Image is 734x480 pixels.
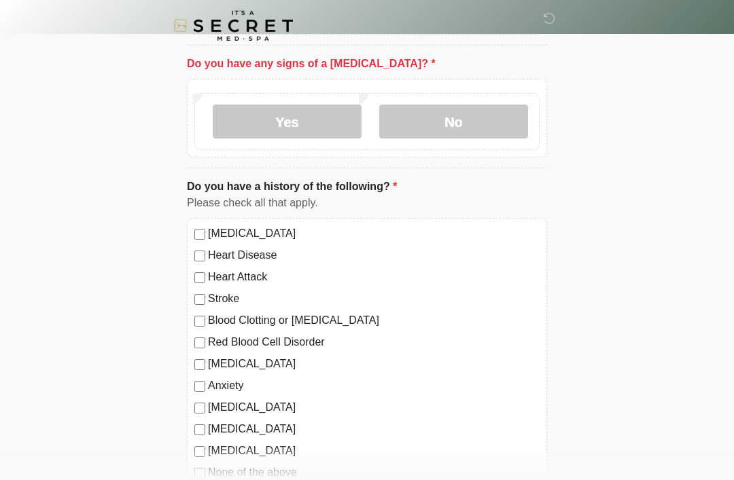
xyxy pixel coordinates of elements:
label: No [379,105,528,139]
input: [MEDICAL_DATA] [194,359,205,370]
input: [MEDICAL_DATA] [194,403,205,413]
input: Red Blood Cell Disorder [194,337,205,348]
input: None of the above [194,468,205,479]
input: Heart Attack [194,272,205,283]
label: Heart Disease [208,247,540,263]
label: Stroke [208,291,540,307]
label: [MEDICAL_DATA] [208,443,540,459]
label: Red Blood Cell Disorder [208,334,540,350]
label: [MEDICAL_DATA] [208,399,540,416]
label: [MEDICAL_DATA] [208,421,540,437]
label: Yes [213,105,362,139]
label: [MEDICAL_DATA] [208,225,540,242]
input: Anxiety [194,381,205,392]
input: Stroke [194,294,205,305]
label: Anxiety [208,377,540,394]
input: [MEDICAL_DATA] [194,229,205,240]
label: Do you have any signs of a [MEDICAL_DATA]? [187,56,436,72]
input: [MEDICAL_DATA] [194,424,205,435]
input: [MEDICAL_DATA] [194,446,205,457]
input: Heart Disease [194,251,205,261]
img: It's A Secret Med Spa Logo [173,10,293,41]
label: Do you have a history of the following? [187,179,397,195]
label: Blood Clotting or [MEDICAL_DATA] [208,312,540,329]
label: Heart Attack [208,269,540,285]
label: [MEDICAL_DATA] [208,356,540,372]
div: Please check all that apply. [187,195,547,211]
input: Blood Clotting or [MEDICAL_DATA] [194,316,205,327]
